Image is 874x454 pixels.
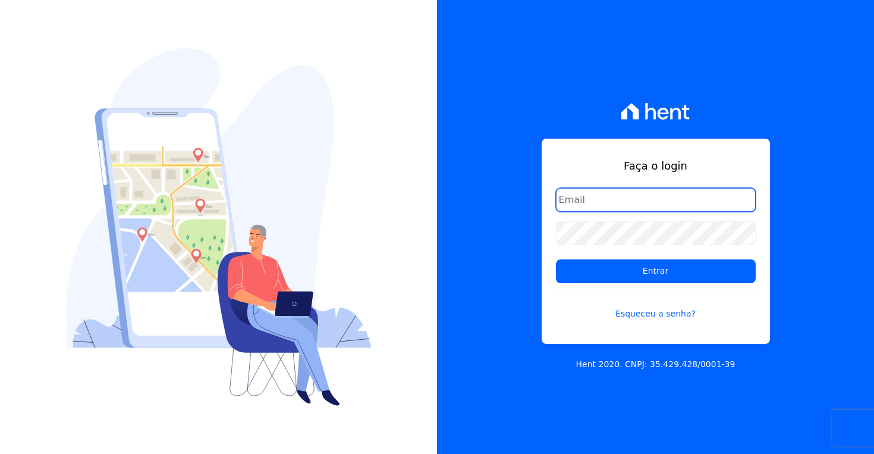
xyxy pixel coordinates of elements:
[556,259,756,283] input: Entrar
[556,188,756,212] input: Email
[66,48,372,406] img: Login
[556,293,756,320] a: Esqueceu a senha?
[556,158,756,174] h1: Faça o login
[576,358,735,371] p: Hent 2020. CNPJ: 35.429.428/0001-39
